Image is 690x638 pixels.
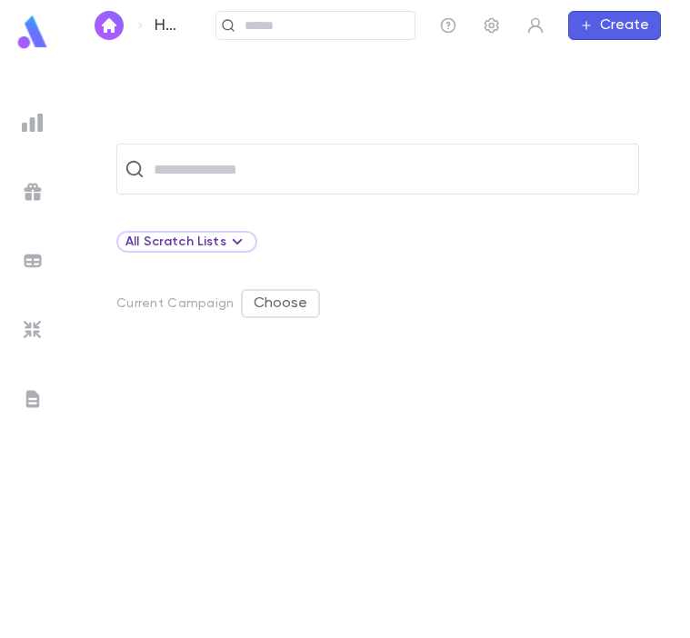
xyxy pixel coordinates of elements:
[22,250,44,272] img: batches_grey.339ca447c9d9533ef1741baa751efc33.svg
[15,15,51,50] img: logo
[155,15,184,35] p: Home
[22,112,44,134] img: reports_grey.c525e4749d1bce6a11f5fe2a8de1b229.svg
[98,18,120,33] img: home_white.a664292cf8c1dea59945f0da9f25487c.svg
[22,319,44,341] img: imports_grey.530a8a0e642e233f2baf0ef88e8c9fcb.svg
[116,296,234,311] p: Current Campaign
[22,181,44,203] img: campaigns_grey.99e729a5f7ee94e3726e6486bddda8f1.svg
[116,231,257,253] div: All Scratch Lists
[241,289,320,318] button: Choose
[568,11,661,40] button: Create
[22,388,44,410] img: letters_grey.7941b92b52307dd3b8a917253454ce1c.svg
[125,231,248,253] div: All Scratch Lists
